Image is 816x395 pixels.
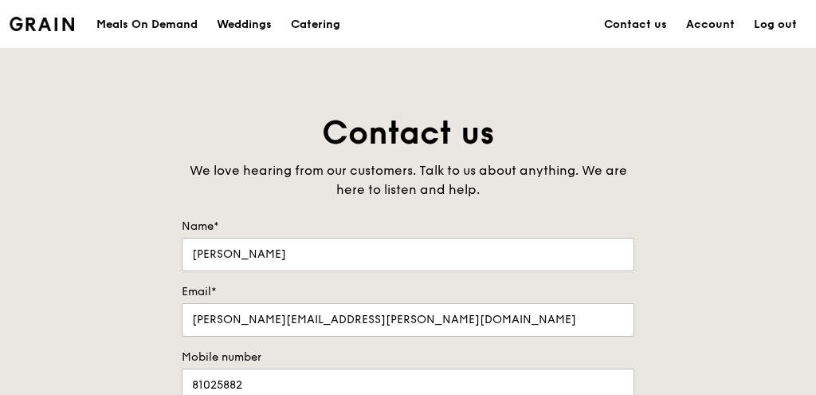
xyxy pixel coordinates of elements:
h1: Contact us [182,112,634,155]
label: Name* [182,219,634,235]
div: We love hearing from our customers. Talk to us about anything. We are here to listen and help. [182,161,634,199]
label: Mobile number [182,350,634,365]
div: Catering [291,1,340,49]
a: Log out [744,1,806,49]
label: Email* [182,284,634,300]
img: Grain [10,17,74,31]
a: Account [677,1,744,49]
div: Meals On Demand [96,1,198,49]
div: Weddings [217,1,272,49]
a: Weddings [207,1,281,49]
a: Catering [281,1,350,49]
a: Contact us [594,1,677,49]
